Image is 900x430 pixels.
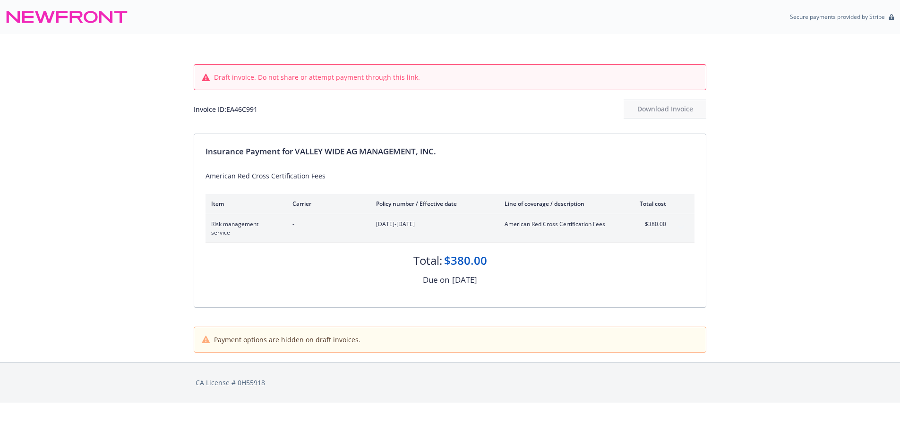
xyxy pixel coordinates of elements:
span: [DATE]-[DATE] [376,220,489,228]
div: [DATE] [452,274,477,286]
span: - [292,220,361,228]
span: Payment options are hidden on draft invoices. [214,335,360,345]
span: American Red Cross Certification Fees [505,220,616,228]
div: Item [211,200,277,208]
div: Due on [423,274,449,286]
div: Risk management service-[DATE]-[DATE]American Red Cross Certification Fees$380.00expand content [206,214,694,243]
p: Secure payments provided by Stripe [790,13,885,21]
div: Line of coverage / description [505,200,616,208]
div: Insurance Payment for VALLEY WIDE AG MANAGEMENT, INC. [206,145,694,158]
div: American Red Cross Certification Fees [206,171,694,181]
div: Total cost [631,200,666,208]
button: Download Invoice [624,100,706,118]
span: $380.00 [631,220,666,228]
button: expand content [674,220,689,235]
div: Total: [413,253,442,269]
div: Policy number / Effective date [376,200,489,208]
div: Invoice ID: EA46C991 [194,104,257,114]
span: Draft invoice. Do not share or attempt payment through this link. [214,72,420,82]
div: CA License # 0H55918 [196,378,704,388]
span: Risk management service [211,220,277,237]
div: Carrier [292,200,361,208]
div: $380.00 [444,253,487,269]
div: Download Invoice [624,100,706,118]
